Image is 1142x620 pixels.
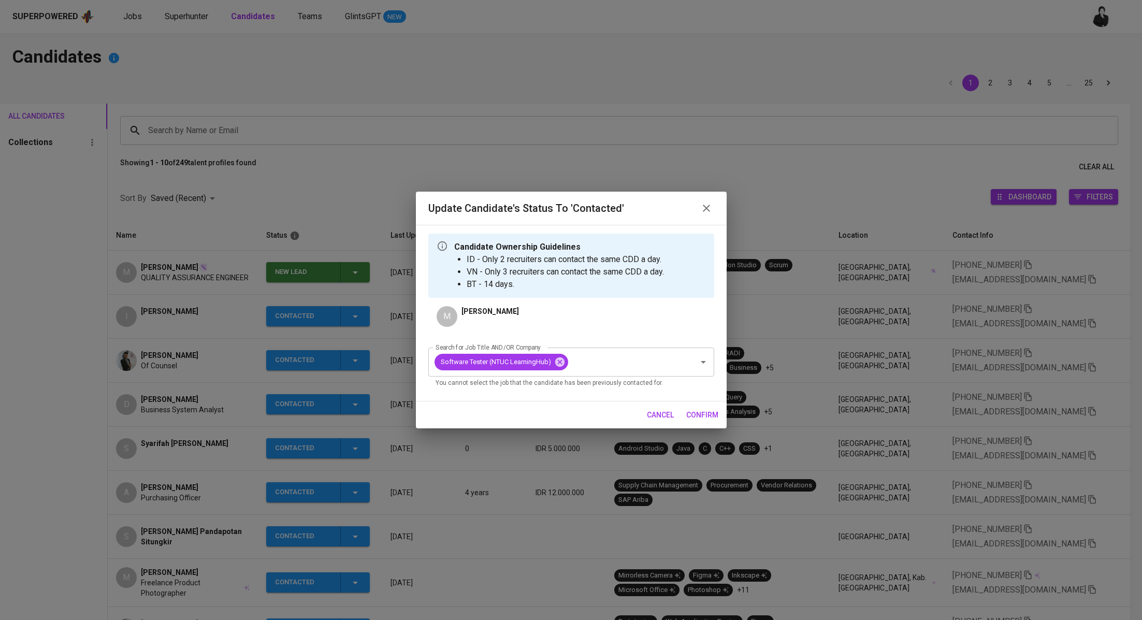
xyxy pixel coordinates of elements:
[643,406,678,425] button: cancel
[454,241,664,253] p: Candidate Ownership Guidelines
[436,378,707,388] p: You cannot select the job that the candidate has been previously contacted for.
[435,354,568,370] div: Software Tester (NTUC LearningHub)
[647,409,674,422] span: cancel
[461,306,519,316] p: [PERSON_NAME]
[467,253,664,266] li: ID - Only 2 recruiters can contact the same CDD a day.
[686,409,718,422] span: confirm
[467,266,664,278] li: VN - Only 3 recruiters can contact the same CDD a day.
[467,278,664,291] li: BT - 14 days.
[435,357,557,367] span: Software Tester (NTUC LearningHub)
[682,406,722,425] button: confirm
[437,306,457,327] div: M
[696,355,711,369] button: Open
[428,200,624,217] h6: Update Candidate's Status to 'Contacted'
